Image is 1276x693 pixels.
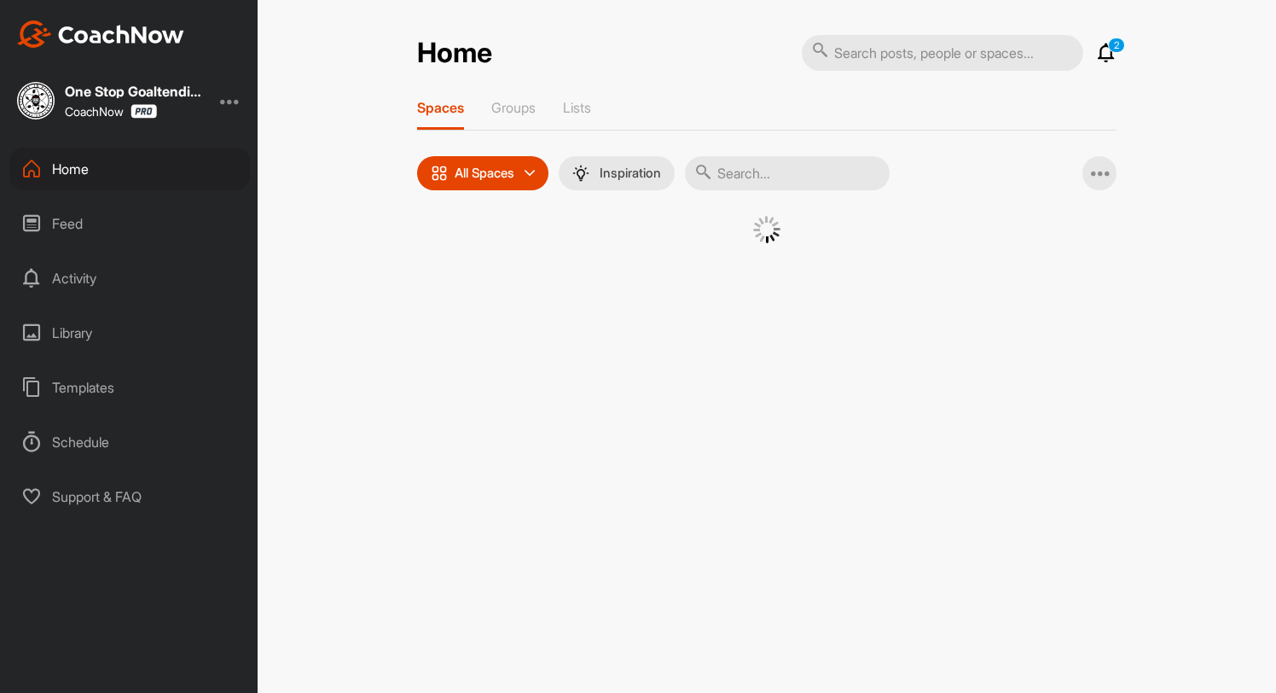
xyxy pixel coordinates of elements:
div: Library [9,312,250,354]
p: Groups [491,99,536,116]
div: Support & FAQ [9,475,250,518]
img: CoachNow [17,20,184,48]
input: Search posts, people or spaces... [802,35,1083,71]
p: Lists [563,99,591,116]
div: CoachNow [65,104,157,119]
div: Schedule [9,421,250,463]
div: One Stop Goaltending [65,84,201,98]
div: Templates [9,366,250,409]
p: 2 [1108,38,1125,53]
input: Search... [685,156,890,190]
img: menuIcon [572,165,589,182]
div: Feed [9,202,250,245]
p: Inspiration [600,166,661,180]
img: G6gVgL6ErOh57ABN0eRmCEwV0I4iEi4d8EwaPGI0tHgoAbU4EAHFLEQAh+QQFCgALACwIAA4AGAASAAAEbHDJSesaOCdk+8xg... [753,216,780,243]
img: square_dd63dcaa2fae36c4e25aaf403537de18.jpg [17,82,55,119]
img: icon [431,165,448,182]
p: All Spaces [455,166,514,180]
h2: Home [417,37,492,70]
div: Activity [9,257,250,300]
img: CoachNow Pro [130,104,157,119]
p: Spaces [417,99,464,116]
div: Home [9,148,250,190]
